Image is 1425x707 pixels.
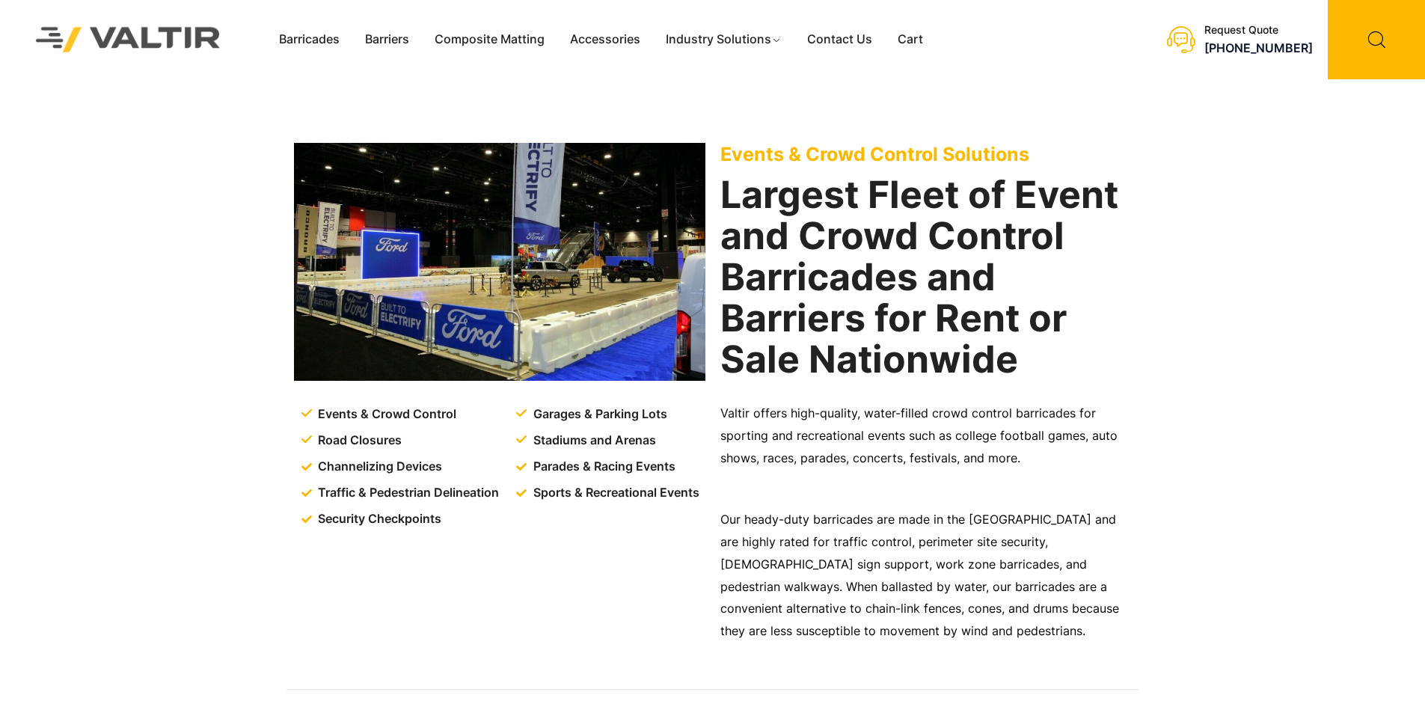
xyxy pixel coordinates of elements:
[422,28,557,51] a: Composite Matting
[794,28,885,51] a: Contact Us
[266,28,352,51] a: Barricades
[314,482,499,504] span: Traffic & Pedestrian Delineation
[720,403,1132,470] p: Valtir offers high-quality, water-filled crowd control barricades for sporting and recreational e...
[530,403,667,426] span: Garages & Parking Lots
[720,143,1132,165] p: Events & Crowd Control Solutions
[16,7,240,71] img: Valtir Rentals
[720,174,1132,380] h2: Largest Fleet of Event and Crowd Control Barricades and Barriers for Rent or Sale Nationwide
[314,429,402,452] span: Road Closures
[530,456,675,478] span: Parades & Racing Events
[352,28,422,51] a: Barriers
[885,28,936,51] a: Cart
[314,403,456,426] span: Events & Crowd Control
[314,456,442,478] span: Channelizing Devices
[314,508,441,530] span: Security Checkpoints
[557,28,653,51] a: Accessories
[530,429,656,452] span: Stadiums and Arenas
[1204,24,1313,37] div: Request Quote
[720,509,1132,643] p: Our heady-duty barricades are made in the [GEOGRAPHIC_DATA] and are highly rated for traffic cont...
[530,482,699,504] span: Sports & Recreational Events
[1204,40,1313,55] a: [PHONE_NUMBER]
[653,28,794,51] a: Industry Solutions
